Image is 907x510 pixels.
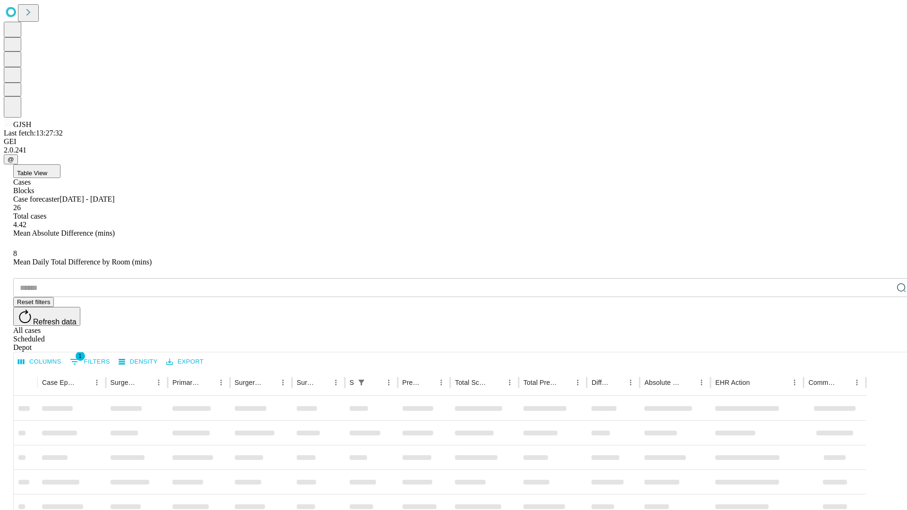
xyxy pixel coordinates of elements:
div: 2.0.241 [4,146,903,154]
button: Reset filters [13,297,54,307]
span: GJSH [13,120,31,128]
button: Sort [837,376,850,389]
button: Show filters [355,376,368,389]
div: 1 active filter [355,376,368,389]
button: Sort [558,376,571,389]
button: Sort [490,376,503,389]
div: Difference [591,379,610,386]
span: [DATE] - [DATE] [60,195,114,203]
button: Sort [263,376,276,389]
span: @ [8,156,14,163]
div: Total Scheduled Duration [455,379,489,386]
button: Menu [503,376,516,389]
span: 4.42 [13,221,26,229]
button: @ [4,154,18,164]
button: Menu [329,376,342,389]
button: Sort [369,376,382,389]
div: Case Epic Id [42,379,76,386]
span: Last fetch: 13:27:32 [4,129,63,137]
button: Sort [421,376,435,389]
button: Menu [90,376,103,389]
button: Menu [695,376,708,389]
div: Scheduled In Room Duration [350,379,354,386]
span: 1 [76,351,85,361]
button: Menu [152,376,165,389]
span: Case forecaster [13,195,60,203]
div: Comments [808,379,836,386]
button: Sort [751,376,764,389]
div: GEI [4,137,903,146]
div: EHR Action [715,379,750,386]
div: Surgery Date [297,379,315,386]
button: Menu [276,376,290,389]
button: Sort [316,376,329,389]
button: Table View [13,164,60,178]
span: Mean Absolute Difference (mins) [13,229,115,237]
span: Refresh data [33,318,77,326]
span: Table View [17,170,47,177]
button: Menu [214,376,228,389]
button: Show filters [68,354,112,369]
div: Absolute Difference [644,379,681,386]
button: Menu [382,376,395,389]
button: Sort [139,376,152,389]
button: Sort [611,376,624,389]
div: Predicted In Room Duration [402,379,421,386]
button: Density [116,355,160,369]
button: Menu [435,376,448,389]
button: Menu [571,376,584,389]
button: Menu [624,376,637,389]
div: Surgeon Name [111,379,138,386]
button: Menu [850,376,864,389]
div: Surgery Name [235,379,262,386]
div: Primary Service [172,379,200,386]
div: Total Predicted Duration [523,379,557,386]
span: Mean Daily Total Difference by Room (mins) [13,258,152,266]
button: Sort [201,376,214,389]
button: Export [164,355,206,369]
button: Menu [788,376,801,389]
span: Reset filters [17,298,50,306]
span: 8 [13,249,17,257]
button: Sort [682,376,695,389]
button: Sort [77,376,90,389]
button: Refresh data [13,307,80,326]
span: Total cases [13,212,46,220]
button: Select columns [16,355,64,369]
span: 26 [13,204,21,212]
